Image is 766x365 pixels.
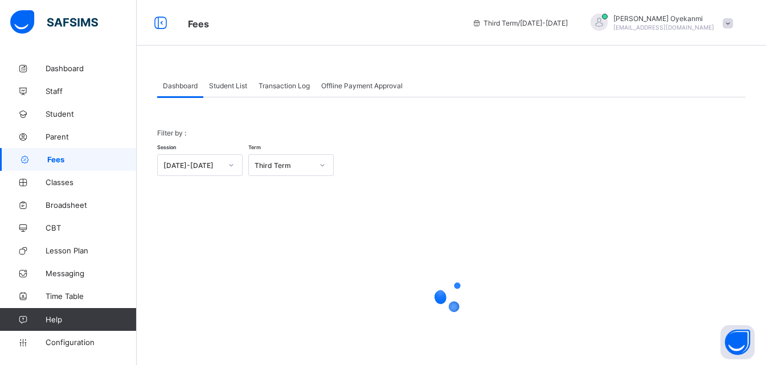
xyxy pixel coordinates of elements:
[163,161,222,170] div: [DATE]-[DATE]
[46,338,136,347] span: Configuration
[46,269,137,278] span: Messaging
[248,144,261,150] span: Term
[46,64,137,73] span: Dashboard
[209,81,247,90] span: Student List
[613,24,714,31] span: [EMAIL_ADDRESS][DOMAIN_NAME]
[259,81,310,90] span: Transaction Log
[46,132,137,141] span: Parent
[46,109,137,118] span: Student
[579,14,739,32] div: JanetOyekanmi
[163,81,198,90] span: Dashboard
[321,81,403,90] span: Offline Payment Approval
[46,292,137,301] span: Time Table
[188,18,209,30] span: Fees
[46,246,137,255] span: Lesson Plan
[46,200,137,210] span: Broadsheet
[46,178,137,187] span: Classes
[46,315,136,324] span: Help
[47,155,137,164] span: Fees
[255,161,313,170] div: Third Term
[10,10,98,34] img: safsims
[157,129,186,137] span: Filter by :
[472,19,568,27] span: session/term information
[613,14,714,23] span: [PERSON_NAME] Oyekanmi
[157,144,176,150] span: Session
[720,325,755,359] button: Open asap
[46,223,137,232] span: CBT
[46,87,137,96] span: Staff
